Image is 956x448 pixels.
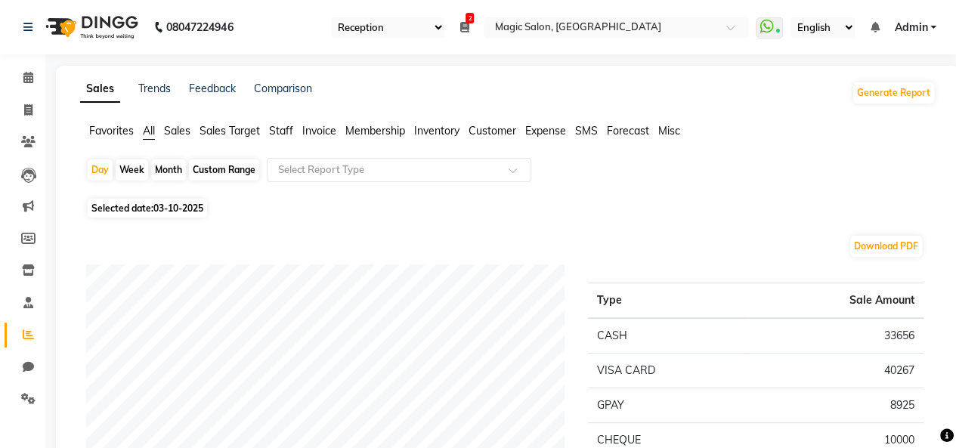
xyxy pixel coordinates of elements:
[116,159,148,181] div: Week
[166,6,233,48] b: 08047224946
[588,354,749,388] td: VISA CARD
[853,82,934,104] button: Generate Report
[658,124,680,137] span: Misc
[153,202,203,214] span: 03-10-2025
[88,159,113,181] div: Day
[588,388,749,423] td: GPAY
[200,124,260,137] span: Sales Target
[80,76,120,103] a: Sales
[88,199,207,218] span: Selected date:
[151,159,186,181] div: Month
[748,354,924,388] td: 40267
[269,124,293,137] span: Staff
[894,20,927,36] span: Admin
[748,388,924,423] td: 8925
[459,20,469,34] a: 2
[138,82,171,95] a: Trends
[39,6,142,48] img: logo
[466,13,474,23] span: 2
[469,124,516,137] span: Customer
[302,124,336,137] span: Invoice
[525,124,566,137] span: Expense
[850,236,922,257] button: Download PDF
[748,318,924,354] td: 33656
[164,124,190,137] span: Sales
[254,82,312,95] a: Comparison
[588,283,749,319] th: Type
[345,124,405,137] span: Membership
[189,82,236,95] a: Feedback
[143,124,155,137] span: All
[575,124,598,137] span: SMS
[748,283,924,319] th: Sale Amount
[414,124,459,137] span: Inventory
[189,159,259,181] div: Custom Range
[89,124,134,137] span: Favorites
[588,318,749,354] td: CASH
[607,124,649,137] span: Forecast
